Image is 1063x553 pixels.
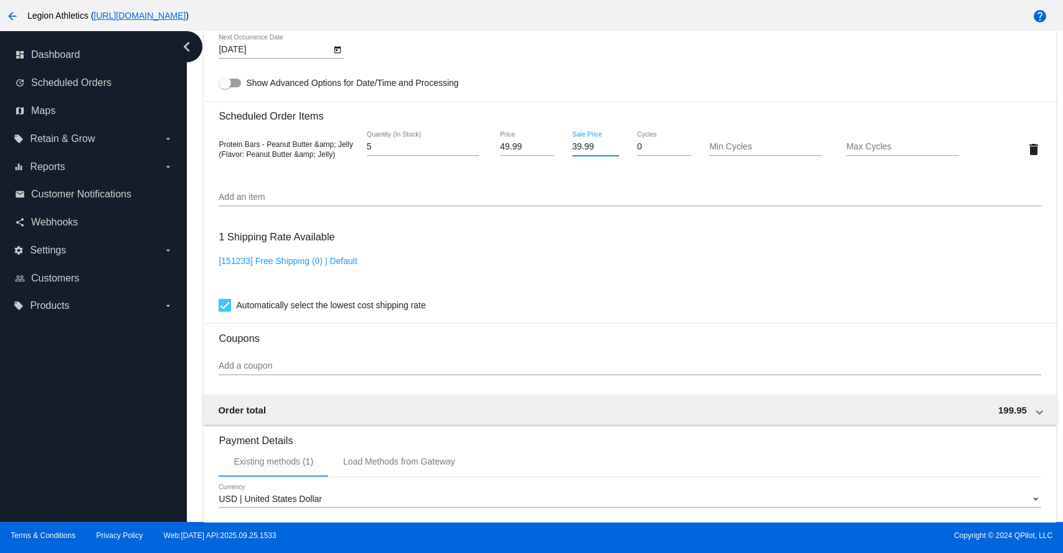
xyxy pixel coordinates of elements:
[15,73,173,93] a: update Scheduled Orders
[30,161,65,173] span: Reports
[500,142,554,152] input: Price
[219,361,1041,371] input: Add a coupon
[234,456,313,466] div: Existing methods (1)
[163,134,173,144] i: arrow_drop_down
[219,224,334,250] h3: 1 Shipping Rate Available
[15,78,25,88] i: update
[331,42,344,55] button: Open calendar
[31,273,79,284] span: Customers
[15,106,25,116] i: map
[219,101,1041,122] h3: Scheduled Order Items
[177,37,197,57] i: chevron_left
[219,140,352,159] span: Protein Bars - Peanut Butter &amp; Jelly (Flavor: Peanut Butter &amp; Jelly)
[5,9,20,24] mat-icon: arrow_back
[15,101,173,121] a: map Maps
[31,77,111,88] span: Scheduled Orders
[572,142,620,152] input: Sale Price
[163,301,173,311] i: arrow_drop_down
[15,268,173,288] a: people_outline Customers
[11,531,75,540] a: Terms & Conditions
[15,212,173,232] a: share Webhooks
[203,395,1056,425] mat-expansion-panel-header: Order total 199.95
[14,301,24,311] i: local_offer
[1032,9,1047,24] mat-icon: help
[31,217,78,228] span: Webhooks
[15,184,173,204] a: email Customer Notifications
[15,273,25,283] i: people_outline
[998,405,1027,415] span: 199.95
[27,11,189,21] span: Legion Athletics ( )
[31,189,131,200] span: Customer Notifications
[15,217,25,227] i: share
[30,245,66,256] span: Settings
[343,456,455,466] div: Load Methods from Gateway
[97,531,143,540] a: Privacy Policy
[219,494,1041,504] mat-select: Currency
[15,189,25,199] i: email
[15,45,173,65] a: dashboard Dashboard
[219,323,1041,344] h3: Coupons
[367,142,479,152] input: Quantity (In Stock)
[14,162,24,172] i: equalizer
[219,494,321,504] span: USD | United States Dollar
[219,45,331,55] input: Next Occurrence Date
[218,405,266,415] span: Order total
[15,50,25,60] i: dashboard
[163,245,173,255] i: arrow_drop_down
[637,142,691,152] input: Cycles
[30,133,95,144] span: Retain & Grow
[219,256,357,266] a: [151233] Free Shipping (0) | Default
[31,49,80,60] span: Dashboard
[709,142,821,152] input: Min Cycles
[14,245,24,255] i: settings
[30,300,69,311] span: Products
[236,298,425,313] span: Automatically select the lowest cost shipping rate
[94,11,186,21] a: [URL][DOMAIN_NAME]
[219,425,1041,447] h3: Payment Details
[31,105,55,116] span: Maps
[246,77,458,89] span: Show Advanced Options for Date/Time and Processing
[1026,142,1041,157] mat-icon: delete
[542,531,1052,540] span: Copyright © 2024 QPilot, LLC
[163,162,173,172] i: arrow_drop_down
[846,142,958,152] input: Max Cycles
[14,134,24,144] i: local_offer
[164,531,276,540] a: Web:[DATE] API:2025.09.25.1533
[219,192,1041,202] input: Add an item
